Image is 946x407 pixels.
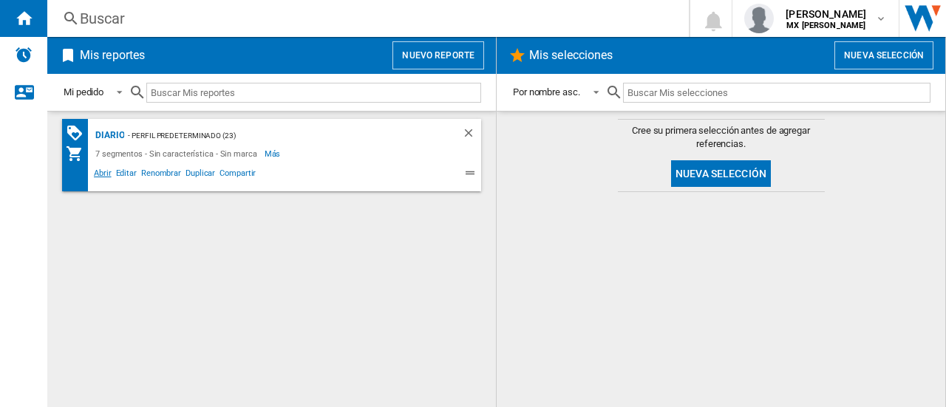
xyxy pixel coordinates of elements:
[392,41,484,69] button: Nuevo reporte
[526,41,616,69] h2: Mis selecciones
[64,86,103,98] div: Mi pedido
[744,4,774,33] img: profile.jpg
[124,126,432,145] div: - Perfil predeterminado (23)
[114,166,139,184] span: Editar
[786,7,866,21] span: [PERSON_NAME]
[15,46,33,64] img: alerts-logo.svg
[183,166,217,184] span: Duplicar
[92,126,124,145] div: DIARIO
[66,145,92,163] div: Mi colección
[146,83,481,103] input: Buscar Mis reportes
[66,124,92,143] div: Matriz de PROMOCIONES
[786,21,865,30] b: MX [PERSON_NAME]
[462,126,481,145] div: Borrar
[92,145,265,163] div: 7 segmentos - Sin característica - Sin marca
[618,124,825,151] span: Cree su primera selección antes de agregar referencias.
[217,166,258,184] span: Compartir
[513,86,580,98] div: Por nombre asc.
[80,8,650,29] div: Buscar
[265,145,283,163] span: Más
[139,166,183,184] span: Renombrar
[834,41,933,69] button: Nueva selección
[92,166,114,184] span: Abrir
[623,83,930,103] input: Buscar Mis selecciones
[671,160,771,187] button: Nueva selección
[77,41,148,69] h2: Mis reportes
